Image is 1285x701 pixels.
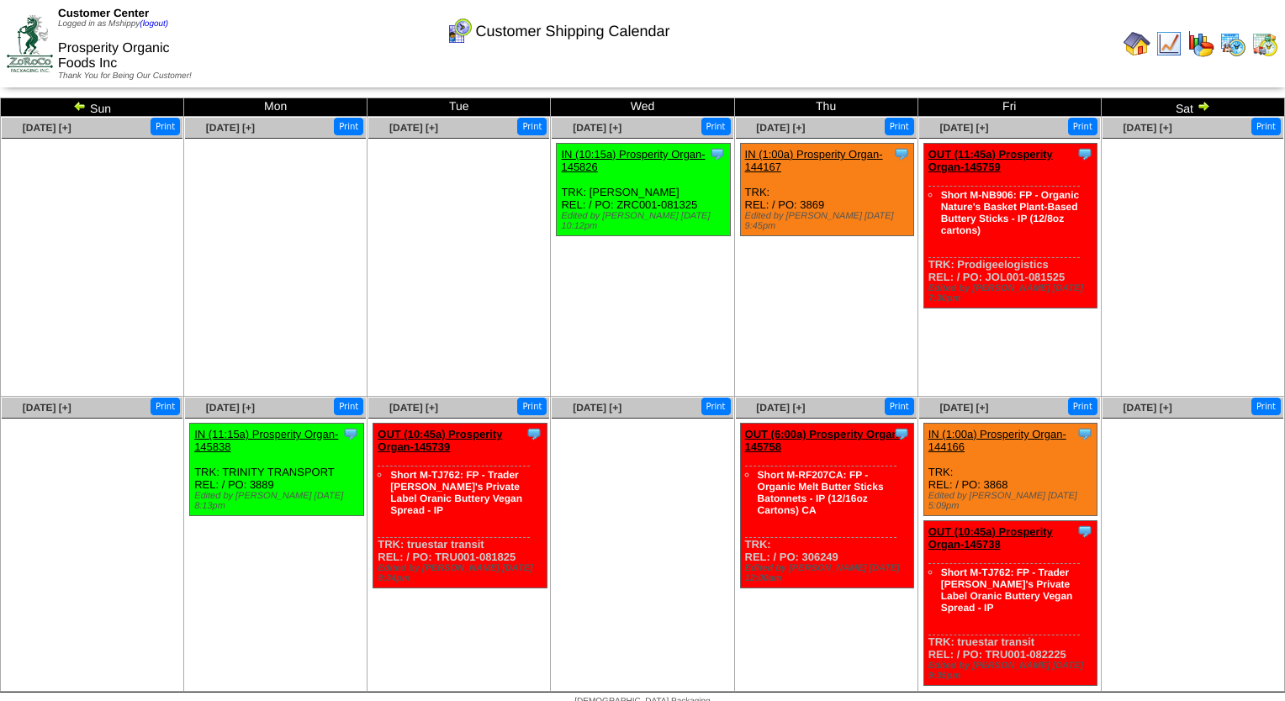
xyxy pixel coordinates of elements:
[194,491,363,511] div: Edited by [PERSON_NAME] [DATE] 8:13pm
[928,148,1053,173] a: OUT (11:45a) Prosperity Organ-145759
[526,425,542,442] img: Tooltip
[701,118,731,135] button: Print
[740,144,914,236] div: TRK: REL: / PO: 3869
[475,23,669,40] span: Customer Shipping Calendar
[1197,99,1210,113] img: arrowright.gif
[923,424,1097,516] div: TRK: REL: / PO: 3868
[740,424,914,588] div: TRK: REL: / PO: 306249
[928,283,1097,303] div: Edited by [PERSON_NAME] [DATE] 7:30pm
[885,398,914,415] button: Print
[939,122,988,134] a: [DATE] [+]
[758,469,884,516] a: Short M-RF207CA: FP - Organic Melt Butter Sticks Batonnets - IP (12/16oz Cartons) CA
[1076,523,1093,540] img: Tooltip
[893,145,910,162] img: Tooltip
[923,521,1097,686] div: TRK: truestar transit REL: / PO: TRU001-082225
[7,15,53,71] img: ZoRoCo_Logo(Green%26Foil)%20jpg.webp
[885,118,914,135] button: Print
[893,425,910,442] img: Tooltip
[745,148,883,173] a: IN (1:00a) Prosperity Organ-144167
[342,425,359,442] img: Tooltip
[1124,30,1150,57] img: home.gif
[561,148,705,173] a: IN (10:15a) Prosperity Organ-145826
[573,402,621,414] a: [DATE] [+]
[58,19,168,29] span: Logged in as Mshippy
[1251,30,1278,57] img: calendarinout.gif
[73,99,87,113] img: arrowleft.gif
[941,189,1079,236] a: Short M-NB906: FP - Organic Nature's Basket Plant-Based Buttery Sticks - IP (12/8oz cartons)
[373,424,547,588] div: TRK: truestar transit REL: / PO: TRU001-081825
[573,122,621,134] a: [DATE] [+]
[756,402,805,414] a: [DATE] [+]
[551,98,734,117] td: Wed
[928,491,1097,511] div: Edited by [PERSON_NAME] [DATE] 5:09pm
[561,211,730,231] div: Edited by [PERSON_NAME] [DATE] 10:12pm
[58,41,170,71] span: Prosperity Organic Foods Inc
[1124,122,1172,134] a: [DATE] [+]
[1068,118,1097,135] button: Print
[334,398,363,415] button: Print
[917,98,1101,117] td: Fri
[1187,30,1214,57] img: graph.gif
[23,122,71,134] a: [DATE] [+]
[206,122,255,134] a: [DATE] [+]
[1124,402,1172,414] a: [DATE] [+]
[1076,145,1093,162] img: Tooltip
[194,428,338,453] a: IN (11:15a) Prosperity Organ-145838
[756,122,805,134] a: [DATE] [+]
[389,122,438,134] a: [DATE] [+]
[709,145,726,162] img: Tooltip
[745,428,902,453] a: OUT (6:00a) Prosperity Organ-145758
[1219,30,1246,57] img: calendarprod.gif
[557,144,731,236] div: TRK: [PERSON_NAME] REL: / PO: ZRC001-081325
[206,402,255,414] a: [DATE] [+]
[734,98,917,117] td: Thu
[151,398,180,415] button: Print
[941,567,1073,614] a: Short M-TJ762: FP - Trader [PERSON_NAME]'s Private Label Oranic Buttery Vegan Spread - IP
[140,19,168,29] a: (logout)
[151,118,180,135] button: Print
[58,7,149,19] span: Customer Center
[1155,30,1182,57] img: line_graph.gif
[1,98,184,117] td: Sun
[58,71,192,81] span: Thank You for Being Our Customer!
[701,398,731,415] button: Print
[390,469,522,516] a: Short M-TJ762: FP - Trader [PERSON_NAME]'s Private Label Oranic Buttery Vegan Spread - IP
[389,402,438,414] a: [DATE] [+]
[745,563,914,583] div: Edited by [PERSON_NAME] [DATE] 12:00am
[928,428,1066,453] a: IN (1:00a) Prosperity Organ-144166
[446,18,473,45] img: calendarcustomer.gif
[1251,118,1281,135] button: Print
[23,402,71,414] a: [DATE] [+]
[928,661,1097,681] div: Edited by [PERSON_NAME] [DATE] 9:35pm
[745,211,914,231] div: Edited by [PERSON_NAME] [DATE] 9:45pm
[190,424,364,516] div: TRK: TRINITY TRANSPORT REL: / PO: 3889
[1251,398,1281,415] button: Print
[939,402,988,414] a: [DATE] [+]
[928,525,1053,551] a: OUT (10:45a) Prosperity Organ-145738
[517,118,547,135] button: Print
[378,428,502,453] a: OUT (10:45a) Prosperity Organ-145739
[517,398,547,415] button: Print
[1068,398,1097,415] button: Print
[1076,425,1093,442] img: Tooltip
[184,98,368,117] td: Mon
[368,98,551,117] td: Tue
[378,563,547,583] div: Edited by [PERSON_NAME] [DATE] 9:34pm
[1101,98,1284,117] td: Sat
[923,144,1097,308] div: TRK: Prodigeelogistics REL: / PO: JOL001-081525
[334,118,363,135] button: Print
